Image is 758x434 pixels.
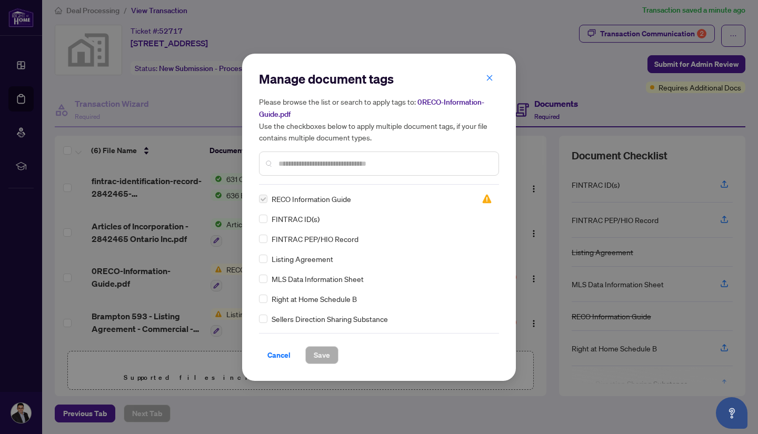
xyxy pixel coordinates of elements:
[486,74,493,82] span: close
[259,346,299,364] button: Cancel
[272,233,358,245] span: FINTRAC PEP/HIO Record
[267,347,291,364] span: Cancel
[259,97,484,119] span: 0RECO-Information-Guide.pdf
[482,194,492,204] span: Needs Work
[305,346,338,364] button: Save
[259,70,499,87] h2: Manage document tags
[272,213,320,225] span: FINTRAC ID(s)
[272,313,388,325] span: Sellers Direction Sharing Substance
[272,193,351,205] span: RECO Information Guide
[482,194,492,204] img: status
[259,96,499,143] h5: Please browse the list or search to apply tags to: Use the checkboxes below to apply multiple doc...
[272,253,333,265] span: Listing Agreement
[272,293,357,305] span: Right at Home Schedule B
[272,273,364,285] span: MLS Data Information Sheet
[716,397,747,429] button: Open asap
